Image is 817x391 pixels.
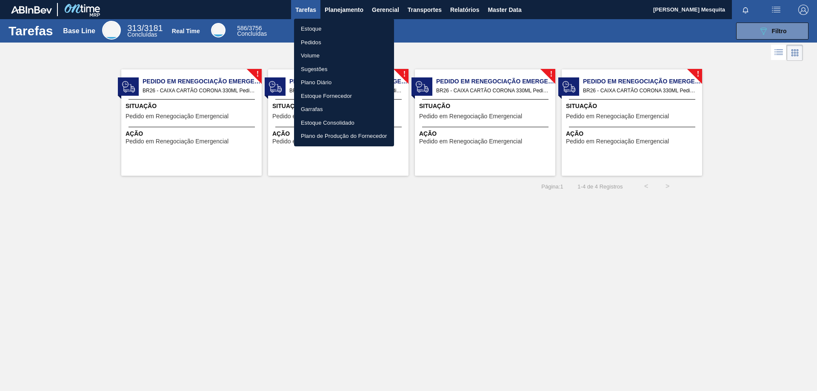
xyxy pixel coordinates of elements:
[294,76,394,89] a: Plano Diário
[294,129,394,143] a: Plano de Produção do Fornecedor
[294,89,394,103] a: Estoque Fornecedor
[294,63,394,76] a: Sugestões
[294,22,394,36] a: Estoque
[294,49,394,63] a: Volume
[294,36,394,49] a: Pedidos
[294,116,394,130] a: Estoque Consolidado
[294,103,394,116] a: Garrafas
